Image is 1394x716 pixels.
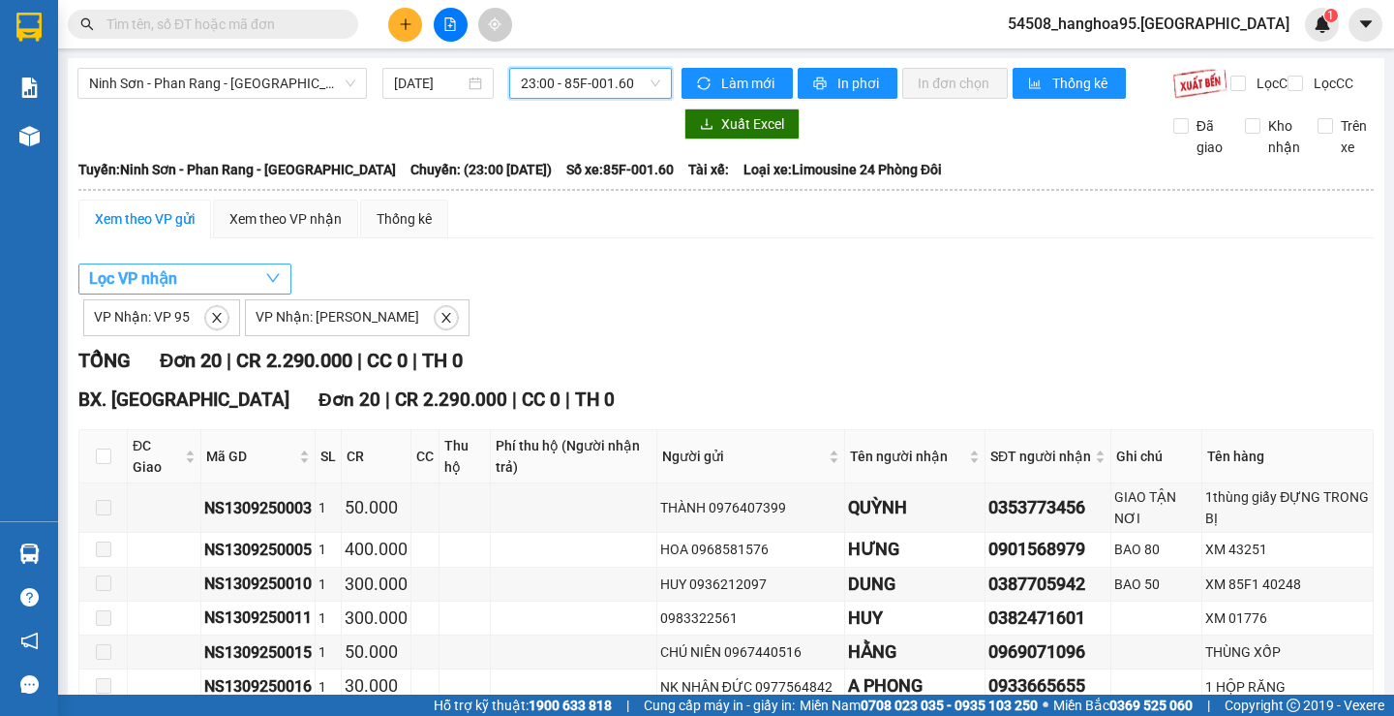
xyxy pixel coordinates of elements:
[990,446,1091,467] span: SĐT người nhận
[1043,701,1048,709] span: ⚪️
[660,539,841,560] div: HOA 0968581576
[201,669,316,703] td: NS1309250016
[1207,695,1210,716] span: |
[434,695,612,716] span: Hỗ trợ kỹ thuật:
[684,109,800,140] button: downloadXuất Excel
[660,574,841,595] div: HUY 0936212097
[201,483,316,533] td: NS1309250003
[1249,73,1299,94] span: Lọc CR
[845,602,985,636] td: HUY
[434,8,468,42] button: file-add
[89,69,355,98] span: Ninh Sơn - Phan Rang - Miền Tây
[385,389,390,411] span: |
[512,389,517,411] span: |
[436,311,457,325] span: close
[345,638,408,666] div: 50.000
[435,306,458,329] button: close
[660,607,841,629] div: 0983322561
[985,602,1111,636] td: 0382471601
[861,698,1038,713] strong: 0708 023 035 - 0935 103 250
[439,430,492,483] th: Thu hộ
[1109,698,1193,713] strong: 0369 525 060
[988,571,1107,598] div: 0387705942
[1052,73,1110,94] span: Thống kê
[20,632,39,650] span: notification
[106,14,335,35] input: Tìm tên, số ĐT hoặc mã đơn
[357,349,362,372] span: |
[988,605,1107,632] div: 0382471601
[20,675,39,694] span: message
[985,669,1111,703] td: 0933665655
[19,126,40,146] img: warehouse-icon
[660,497,841,518] div: THÀNH 0976407399
[205,306,228,329] button: close
[318,497,338,518] div: 1
[1205,574,1370,595] div: XM 85F1 40248
[345,605,408,632] div: 300.000
[521,69,660,98] span: 23:00 - 85F-001.60
[201,636,316,669] td: NS1309250015
[813,77,830,92] span: printer
[78,264,291,295] button: Lọc VP nhận
[845,568,985,602] td: DUNG
[265,270,281,286] span: down
[1205,641,1370,663] div: THÙNG XỐP
[345,571,408,598] div: 300.000
[988,672,1107,700] div: 0933665655
[201,533,316,567] td: NS1309250005
[318,389,380,411] span: Đơn 20
[1172,68,1227,99] img: 9k=
[902,68,1008,99] button: In đơn chọn
[345,494,408,521] div: 50.000
[644,695,795,716] span: Cung cấp máy in - giấy in:
[688,159,729,180] span: Tài xế:
[798,68,897,99] button: printerIn phơi
[394,73,465,94] input: 13/09/2025
[743,159,942,180] span: Loại xe: Limousine 24 Phòng Đôi
[1114,574,1198,595] div: BAO 50
[204,496,312,520] div: NS1309250003
[410,159,552,180] span: Chuyến: (23:00 [DATE])
[16,13,42,42] img: logo-vxr
[682,68,793,99] button: syncLàm mới
[1349,8,1382,42] button: caret-down
[848,638,982,666] div: HẰNG
[1357,16,1375,33] span: caret-down
[660,676,841,698] div: NK NHÂN ĐỨC 0977564842
[345,672,408,700] div: 30.000
[1333,115,1375,158] span: Trên xe
[316,430,342,483] th: SL
[19,78,40,98] img: solution-icon
[206,311,227,325] span: close
[1053,695,1193,716] span: Miền Bắc
[422,349,463,372] span: TH 0
[204,538,312,562] div: NS1309250005
[529,698,612,713] strong: 1900 633 818
[399,17,412,31] span: plus
[1114,539,1198,560] div: BAO 80
[19,544,40,564] img: warehouse-icon
[988,536,1107,563] div: 0901568979
[204,674,312,699] div: NS1309250016
[78,389,289,411] span: BX. [GEOGRAPHIC_DATA]
[201,568,316,602] td: NS1309250010
[1202,430,1374,483] th: Tên hàng
[377,208,432,230] div: Thống kê
[848,672,982,700] div: A PHONG
[697,77,713,92] span: sync
[992,12,1305,36] span: 54508_hanghoa95.[GEOGRAPHIC_DATA]
[985,533,1111,567] td: 0901568979
[522,389,561,411] span: CC 0
[850,446,965,467] span: Tên người nhận
[342,430,411,483] th: CR
[1260,115,1308,158] span: Kho nhận
[1314,16,1331,33] img: icon-new-feature
[848,494,982,521] div: QUỲNH
[204,572,312,596] div: NS1309250010
[1324,9,1338,22] sup: 1
[845,533,985,567] td: HƯNG
[411,430,439,483] th: CC
[133,435,181,478] span: ĐC Giao
[1306,73,1356,94] span: Lọc CC
[988,494,1107,521] div: 0353773456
